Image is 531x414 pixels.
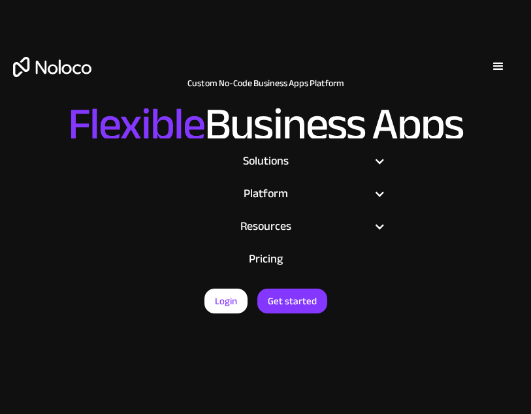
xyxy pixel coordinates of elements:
[133,151,398,171] div: Solutions
[133,217,398,236] div: Resources
[133,184,398,204] div: Platform
[13,57,91,77] a: home
[149,217,382,236] div: Resources
[149,184,382,204] div: Platform
[204,289,248,313] a: Login
[479,47,518,86] div: menu
[149,151,382,171] div: Solutions
[257,289,327,313] a: Get started
[133,243,398,276] a: Pricing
